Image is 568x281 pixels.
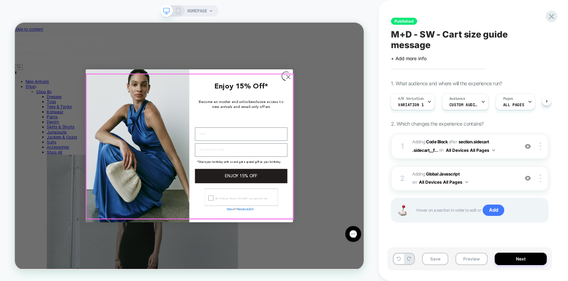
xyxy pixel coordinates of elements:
[412,139,448,144] span: Adding
[503,102,524,107] span: ALL PAGES
[412,178,417,186] span: on
[266,81,338,90] span: Enjoy 15% Off*
[449,102,478,107] span: Custom Audience
[426,171,459,177] b: Global Javascript
[297,247,318,250] a: privacy policy
[398,96,424,101] span: A/B Variation
[492,149,495,151] img: down arrow
[426,139,448,144] b: Code Block
[283,247,319,250] span: and .
[422,253,448,265] button: Save
[398,102,424,107] span: Variation 1
[416,205,541,216] span: Hover on a section in order to edit or
[395,205,409,216] img: Joystick
[483,205,504,216] span: Add
[4,2,25,24] button: Open gorgias live chat
[399,172,406,185] div: 2
[449,96,465,101] span: Audience
[525,143,531,149] img: crossed eye
[240,195,363,214] button: ENJOY 15% OFF
[245,103,314,108] span: Become an insider and unlock
[465,181,468,183] img: down arrow
[391,56,426,61] span: + Add more info
[187,5,207,17] span: HOMEPAGE
[540,142,541,150] img: close
[391,121,483,127] span: 2. Which changes the experience contains?
[240,161,363,179] input: Birthday (optional)*
[419,178,468,187] button: All Devices All Pages
[455,253,488,265] button: Preview
[391,80,502,86] span: 1. What audience and where will the experience run?
[439,146,444,154] span: on
[412,170,515,187] span: Adding
[240,140,363,157] input: Email
[268,233,337,236] div: By clicking "Enjoy 15% Off", you agree to our
[283,247,292,250] a: terms
[525,175,531,181] img: crossed eye
[243,184,354,188] span: *Share your birthday with us and get a special gift on your birthday.
[95,62,233,266] img: 74ce07b7-d965-465a-ad15-0041977ded63.jpeg
[391,18,417,25] span: Published
[540,174,541,182] img: close
[495,253,547,265] button: Next
[446,146,495,155] button: All Devices All Pages
[356,65,368,78] button: Close dialog
[399,140,406,153] div: 1
[391,29,549,50] span: M+D - SW - Cart size guide message
[449,139,458,144] span: AFTER
[503,96,513,101] span: Pages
